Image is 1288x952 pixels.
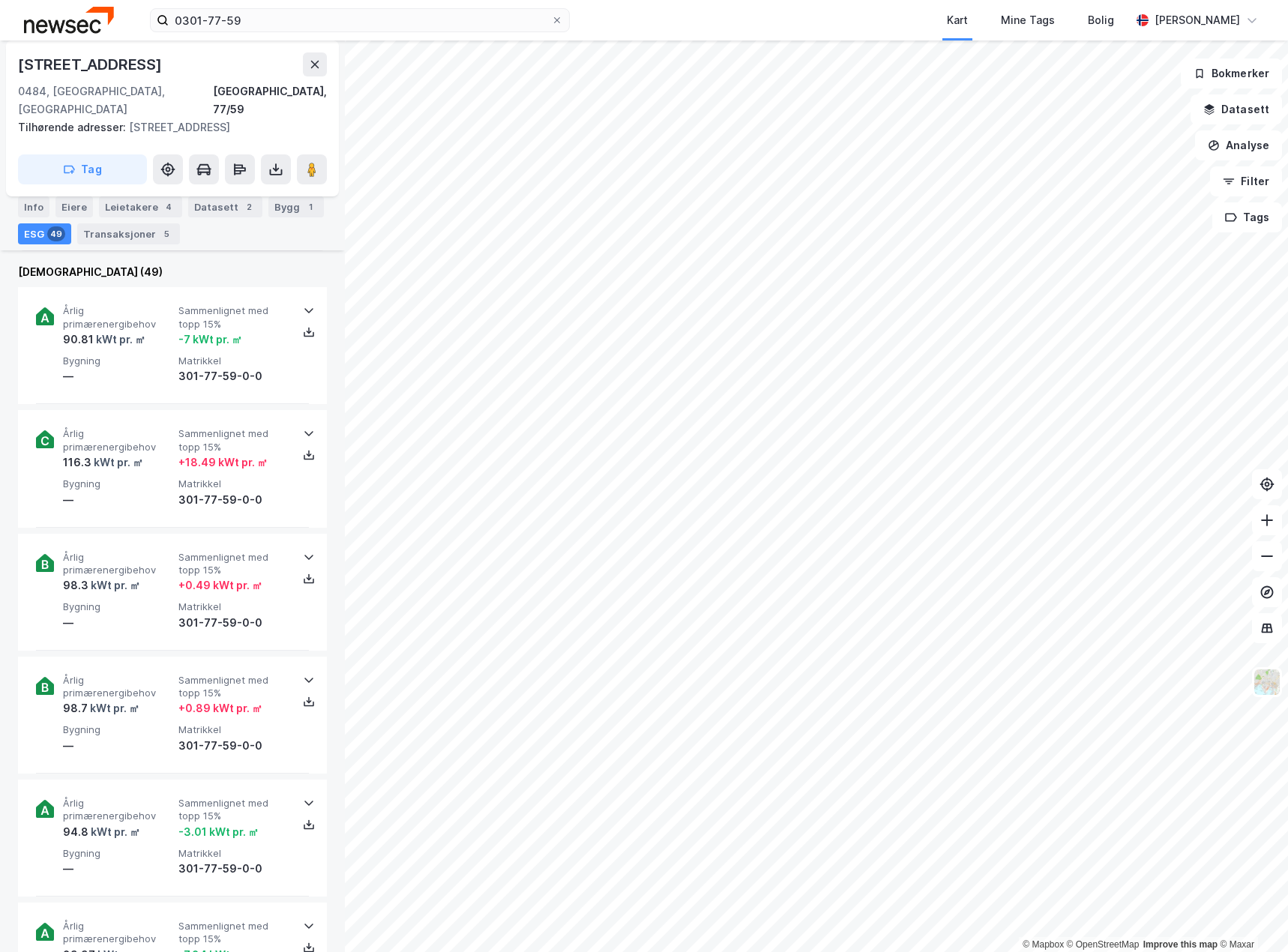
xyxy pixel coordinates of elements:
span: Bygning [63,355,172,367]
div: 90.81 [63,331,145,349]
div: ESG [18,223,71,244]
div: — [63,367,172,385]
div: [GEOGRAPHIC_DATA], 77/59 [213,82,327,118]
button: Analyse [1195,130,1282,160]
div: Bygg [268,196,324,217]
div: [DEMOGRAPHIC_DATA] (49) [18,263,327,281]
span: Bygning [63,847,172,860]
button: Filter [1210,166,1282,196]
div: 301-77-59-0-0 [178,860,288,878]
span: Matrikkel [178,600,288,613]
span: Årlig primærenergibehov [63,674,172,700]
div: [PERSON_NAME] [1155,11,1240,29]
input: Søk på adresse, matrikkel, gårdeiere, leietakere eller personer [169,9,551,31]
div: 301-77-59-0-0 [178,491,288,509]
div: Leietakere [99,196,182,217]
span: Sammenlignet med topp 15% [178,797,288,823]
div: + 0.89 kWt pr. ㎡ [178,699,262,717]
div: 1 [303,199,318,214]
span: Årlig primærenergibehov [63,920,172,946]
div: + 18.49 kWt pr. ㎡ [178,454,268,472]
span: Bygning [63,477,172,490]
button: Tags [1212,202,1282,232]
img: newsec-logo.f6e21ccffca1b3a03d2d.png [24,7,114,33]
div: Bolig [1088,11,1114,29]
div: Mine Tags [1001,11,1055,29]
div: 4 [161,199,176,214]
div: -7 kWt pr. ㎡ [178,331,242,349]
span: Årlig primærenergibehov [63,304,172,331]
div: 2 [241,199,256,214]
div: 49 [47,226,65,241]
div: kWt pr. ㎡ [88,576,140,594]
div: — [63,737,172,755]
div: 301-77-59-0-0 [178,614,288,632]
div: 301-77-59-0-0 [178,367,288,385]
span: Bygning [63,723,172,736]
div: 116.3 [63,454,143,472]
div: + 0.49 kWt pr. ㎡ [178,576,262,594]
div: kWt pr. ㎡ [94,331,145,349]
div: kWt pr. ㎡ [91,454,143,472]
div: [STREET_ADDRESS] [18,118,315,136]
div: Eiere [55,196,93,217]
span: Sammenlignet med topp 15% [178,427,288,454]
iframe: Chat Widget [1213,880,1288,952]
div: Kontrollprogram for chat [1213,880,1288,952]
div: kWt pr. ㎡ [88,823,140,841]
span: Sammenlignet med topp 15% [178,551,288,577]
div: -3.01 kWt pr. ㎡ [178,823,259,841]
div: 98.3 [63,576,140,594]
div: — [63,491,172,509]
button: Tag [18,154,147,184]
img: Z [1253,668,1281,696]
div: Kart [947,11,968,29]
a: Mapbox [1023,939,1064,950]
div: Info [18,196,49,217]
span: Sammenlignet med topp 15% [178,674,288,700]
button: Datasett [1191,94,1282,124]
div: 5 [159,226,174,241]
span: Årlig primærenergibehov [63,797,172,823]
button: Bokmerker [1181,58,1282,88]
div: 98.7 [63,699,139,717]
div: 0484, [GEOGRAPHIC_DATA], [GEOGRAPHIC_DATA] [18,82,213,118]
div: — [63,614,172,632]
div: Datasett [188,196,262,217]
span: Bygning [63,600,172,613]
div: kWt pr. ㎡ [88,699,139,717]
span: Årlig primærenergibehov [63,427,172,454]
a: Improve this map [1143,939,1218,950]
span: Sammenlignet med topp 15% [178,304,288,331]
div: 301-77-59-0-0 [178,737,288,755]
div: [STREET_ADDRESS] [18,52,165,76]
span: Matrikkel [178,355,288,367]
span: Sammenlignet med topp 15% [178,920,288,946]
span: Årlig primærenergibehov [63,551,172,577]
span: Matrikkel [178,723,288,736]
div: 94.8 [63,823,140,841]
div: Transaksjoner [77,223,180,244]
a: OpenStreetMap [1067,939,1140,950]
span: Tilhørende adresser: [18,121,129,133]
span: Matrikkel [178,847,288,860]
div: — [63,860,172,878]
span: Matrikkel [178,477,288,490]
